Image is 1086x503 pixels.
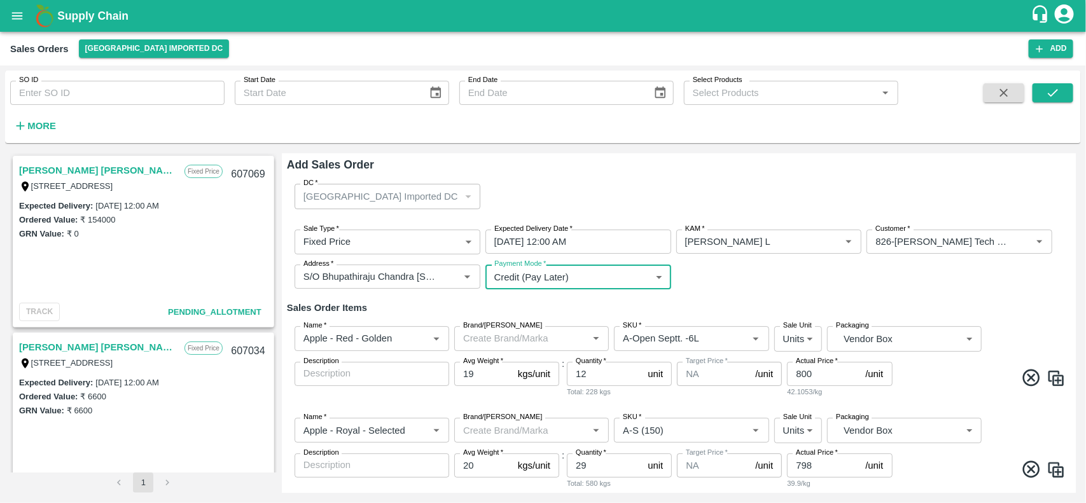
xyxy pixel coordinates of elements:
[748,330,764,347] button: Open
[32,3,57,29] img: logo
[19,201,93,210] label: Expected Delivery :
[783,320,812,331] label: Sale Unit
[693,75,742,85] label: Select Products
[80,392,106,401] label: ₹ 6600
[518,367,550,381] p: kgs/unit
[303,235,351,249] p: Fixed Price
[567,478,672,489] div: Total: 580 kgs
[19,162,178,179] a: [PERSON_NAME] [PERSON_NAME] Sugdare
[685,224,705,234] label: KAM
[298,330,408,347] input: Name
[463,448,503,458] label: Avg Weight
[494,270,569,284] p: Credit (Pay Later)
[877,85,894,101] button: Open
[567,453,643,478] input: 0.0
[298,268,439,285] input: Address
[463,412,542,422] label: Brand/[PERSON_NAME]
[567,362,643,386] input: 0.0
[303,259,333,269] label: Address
[19,229,64,238] label: GRN Value:
[184,165,223,178] p: Fixed Price
[787,386,892,397] div: 42.1053/kg
[686,356,728,366] label: Target Price
[235,81,419,105] input: Start Date
[428,330,445,347] button: Open
[865,458,883,472] p: /unit
[623,412,641,422] label: SKU
[648,367,663,381] p: unit
[184,341,223,355] p: Fixed Price
[680,233,821,250] input: KAM
[287,316,1071,408] div: :
[19,406,64,415] label: GRN Value:
[298,422,408,438] input: Name
[303,189,458,203] p: [GEOGRAPHIC_DATA] Imported DC
[494,259,546,269] label: Payment Mode
[95,201,158,210] label: [DATE] 12:00 AM
[1047,460,1066,479] img: CloneIcon
[107,472,179,493] nav: pagination navigation
[1047,369,1066,388] img: CloneIcon
[485,230,662,254] input: Choose date, selected date is Oct 13, 2025
[1029,39,1073,58] button: Add
[454,453,513,478] input: 0.0
[875,224,910,234] label: Customer
[168,307,261,317] span: Pending_Allotment
[844,332,961,346] p: Vendor Box
[287,156,1071,174] h6: Add Sales Order
[648,81,672,105] button: Choose date
[454,362,513,386] input: 0.0
[865,367,883,381] p: /unit
[303,178,318,188] label: DC
[303,448,339,458] label: Description
[870,233,1011,250] input: Customer
[459,268,475,285] button: Open
[303,224,339,234] label: Sale Type
[787,478,892,489] div: 39.9/kg
[796,356,838,366] label: Actual Price
[19,215,78,224] label: Ordered Value:
[287,303,367,313] strong: Sales Order Items
[19,339,178,355] a: [PERSON_NAME] [PERSON_NAME] Sugdare
[576,356,606,366] label: Quantity
[10,115,59,137] button: More
[10,41,69,57] div: Sales Orders
[223,160,272,189] div: 607069
[57,10,129,22] b: Supply Chain
[303,320,326,331] label: Name
[836,412,869,422] label: Packaging
[783,332,805,346] p: Units
[27,121,56,131] strong: More
[783,412,812,422] label: Sale Unit
[468,75,498,85] label: End Date
[686,448,728,458] label: Target Price
[836,320,869,331] label: Packaging
[755,458,773,472] p: /unit
[844,424,961,438] p: Vendor Box
[287,408,1071,499] div: :
[840,233,857,250] button: Open
[10,81,225,105] input: Enter SO ID
[428,422,445,438] button: Open
[463,356,503,366] label: Avg Weight
[783,424,805,438] p: Units
[19,75,38,85] label: SO ID
[1053,3,1076,29] div: account of current user
[463,320,542,331] label: Brand/[PERSON_NAME]
[618,330,727,347] input: SKU
[79,39,230,58] button: Select DC
[518,458,550,472] p: kgs/unit
[458,330,584,347] input: Create Brand/Marka
[223,336,272,366] div: 607034
[95,378,158,387] label: [DATE] 12:00 AM
[567,386,672,397] div: Total: 228 kgs
[458,422,567,438] input: Create Brand/Marka
[588,330,604,347] button: Open
[1031,4,1053,27] div: customer-support
[424,81,448,105] button: Choose date
[796,448,838,458] label: Actual Price
[67,406,93,415] label: ₹ 6600
[3,1,32,31] button: open drawer
[303,356,339,366] label: Description
[576,448,606,458] label: Quantity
